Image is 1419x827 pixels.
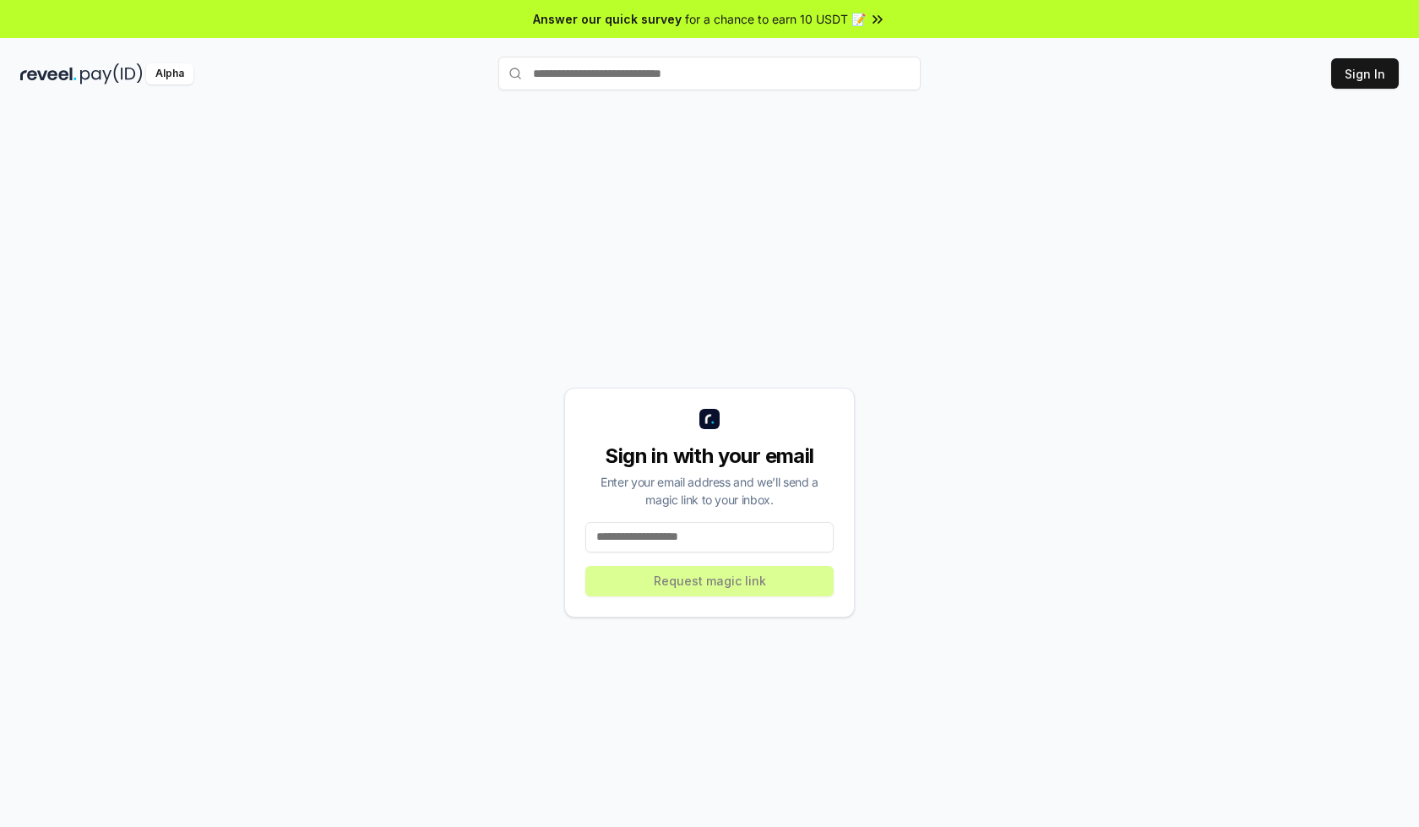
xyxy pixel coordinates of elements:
[1331,58,1399,89] button: Sign In
[146,63,193,84] div: Alpha
[20,63,77,84] img: reveel_dark
[80,63,143,84] img: pay_id
[533,10,682,28] span: Answer our quick survey
[699,409,720,429] img: logo_small
[685,10,866,28] span: for a chance to earn 10 USDT 📝
[585,473,834,509] div: Enter your email address and we’ll send a magic link to your inbox.
[585,443,834,470] div: Sign in with your email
